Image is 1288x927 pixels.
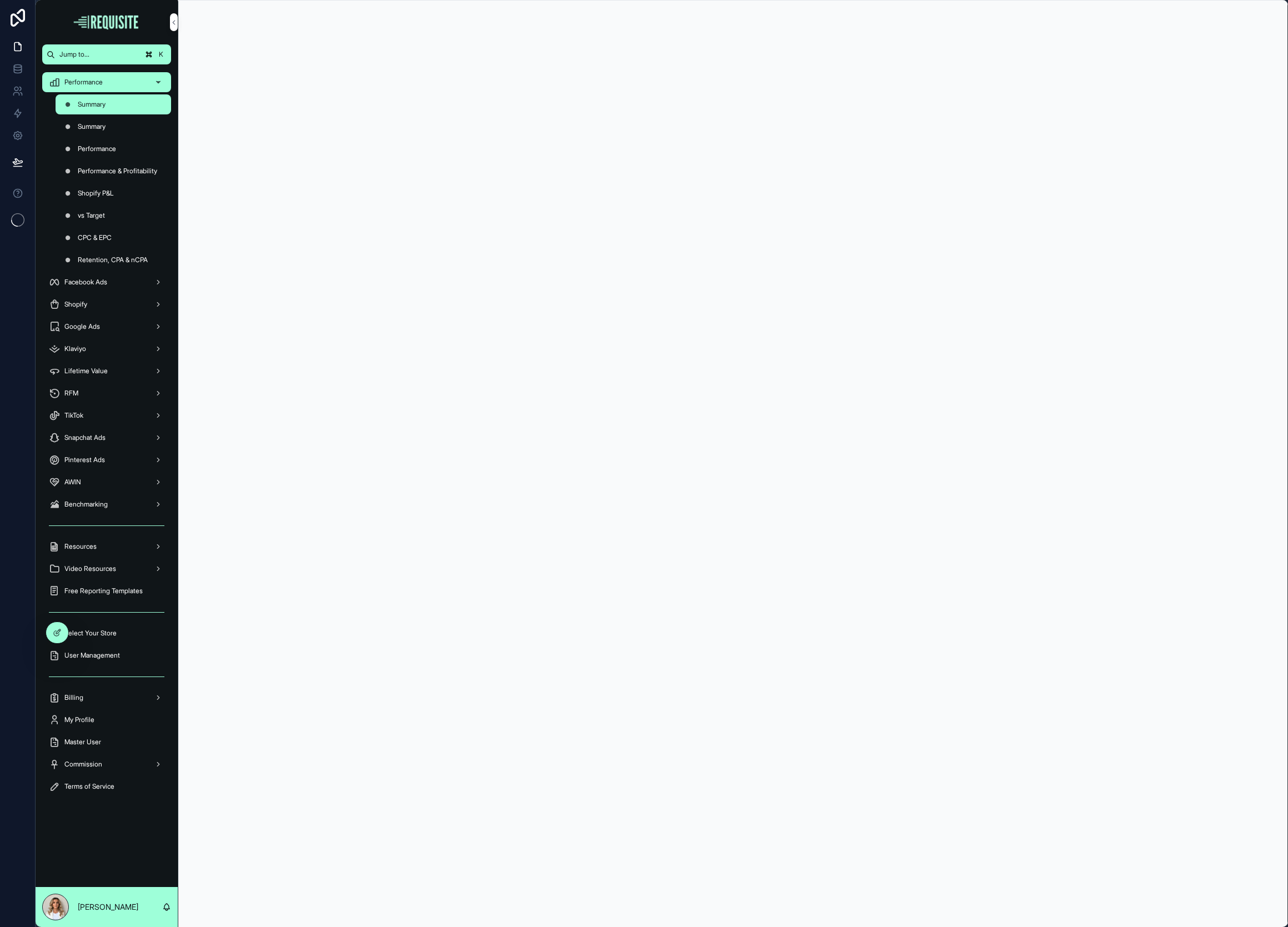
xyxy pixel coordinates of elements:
[42,72,171,92] a: Performance
[64,542,97,551] span: Resources
[42,339,171,359] a: Klaviyo
[36,64,178,811] div: scrollable content
[42,428,171,448] a: Snapchat Ads
[64,78,103,87] span: Performance
[56,139,171,159] a: Performance
[56,117,171,137] a: Summary
[64,300,87,309] span: Shopify
[64,500,108,509] span: Benchmarking
[64,367,108,375] span: Lifetime Value
[56,183,171,203] a: Shopify P&L
[64,651,120,660] span: User Management
[42,581,171,601] a: Free Reporting Templates
[42,623,171,643] a: Select Your Store
[42,450,171,470] a: Pinterest Ads
[42,361,171,381] a: Lifetime Value
[56,228,171,248] a: CPC & EPC
[56,250,171,270] a: Retention, CPA & nCPA
[78,189,114,198] span: Shopify P&L
[56,94,171,114] a: Summary
[78,211,105,220] span: vs Target
[64,455,105,464] span: Pinterest Ads
[42,494,171,514] a: Benchmarking
[59,50,139,59] span: Jump to...
[64,344,86,353] span: Klaviyo
[64,322,100,331] span: Google Ads
[64,411,83,420] span: TikTok
[42,688,171,708] a: Billing
[56,161,171,181] a: Performance & Profitability
[42,776,171,796] a: Terms of Service
[78,100,106,109] span: Summary
[42,732,171,752] a: Master User
[42,44,171,64] button: Jump to...K
[64,693,83,702] span: Billing
[78,901,138,913] p: [PERSON_NAME]
[42,317,171,337] a: Google Ads
[78,144,116,153] span: Performance
[42,294,171,314] a: Shopify
[78,233,112,242] span: CPC & EPC
[78,122,106,131] span: Summary
[42,754,171,774] a: Commission
[64,715,94,724] span: My Profile
[157,50,166,59] span: K
[64,278,107,287] span: Facebook Ads
[42,645,171,665] a: User Management
[42,710,171,730] a: My Profile
[42,559,171,579] a: Video Resources
[64,760,102,769] span: Commission
[42,272,171,292] a: Facebook Ads
[64,738,101,746] span: Master User
[64,587,143,595] span: Free Reporting Templates
[42,383,171,403] a: RFM
[78,167,157,176] span: Performance & Profitability
[42,472,171,492] a: AWIN
[78,255,148,264] span: Retention, CPA & nCPA
[64,564,116,573] span: Video Resources
[64,389,78,398] span: RFM
[64,629,117,638] span: Select Your Store
[64,478,81,487] span: AWIN
[64,433,106,442] span: Snapchat Ads
[64,782,114,791] span: Terms of Service
[56,206,171,226] a: vs Target
[42,537,171,557] a: Resources
[72,13,141,31] img: App logo
[42,405,171,425] a: TikTok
